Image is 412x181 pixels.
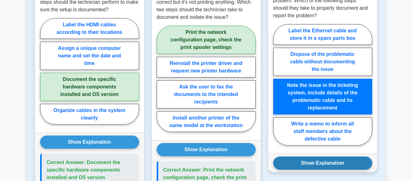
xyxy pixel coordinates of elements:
[40,18,139,39] label: Label the HDMI cables according to their locations
[157,57,256,77] label: Reinstall the printer driver and request new printer hardware
[157,143,256,156] button: Show Explanation
[40,73,139,101] label: Document the specific hardware components installed and OS version
[40,104,139,125] label: Organize cables in the system cleanly
[40,42,139,70] label: Assign a unique computer name and set the date and time
[157,80,256,109] label: Ask the user to fax the documents to the intended recipients
[40,136,139,149] button: Show Explanation
[157,111,256,132] label: Install another printer of the same model at the workstation
[157,26,256,54] label: Print the network configuration page, check the print spooler settings
[273,48,372,76] label: Dispose of the problematic cable without documenting the issue
[273,117,372,146] label: Write a memo to inform all staff members about the defective cable
[273,79,372,114] label: Note the issue in the ticketing system, include details of the problematic cable and its replacement
[47,160,120,180] span: Correct Answer: Document the specific hardware components installed and OS version
[273,157,372,170] button: Show Explanation
[273,24,372,45] label: Label the Ethernet cable and store it in a spare parts box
